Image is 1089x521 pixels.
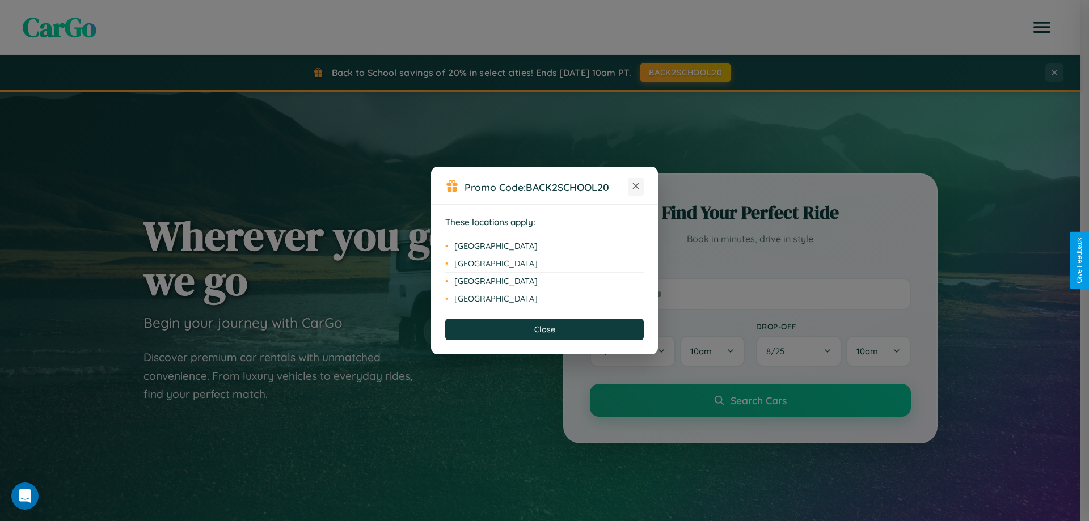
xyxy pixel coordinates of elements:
[445,238,644,255] li: [GEOGRAPHIC_DATA]
[445,319,644,340] button: Close
[465,181,628,193] h3: Promo Code:
[11,482,39,510] div: Open Intercom Messenger
[526,181,609,193] b: BACK2SCHOOL20
[445,255,644,273] li: [GEOGRAPHIC_DATA]
[445,290,644,307] li: [GEOGRAPHIC_DATA]
[445,217,535,227] strong: These locations apply:
[1075,238,1083,283] div: Give Feedback
[445,273,644,290] li: [GEOGRAPHIC_DATA]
